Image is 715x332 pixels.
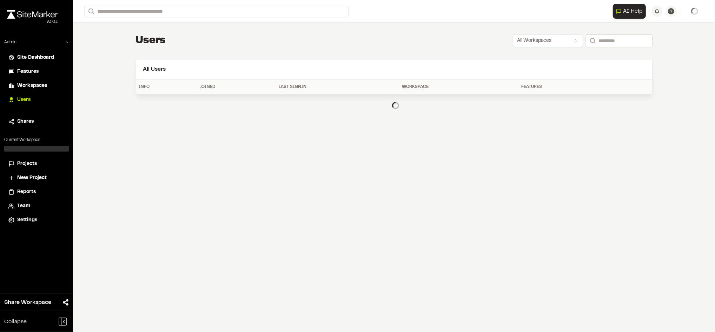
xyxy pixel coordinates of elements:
span: New Project [17,174,47,182]
img: rebrand.png [7,10,58,19]
div: Info [139,84,194,90]
div: Joined [200,84,273,90]
a: New Project [8,174,65,182]
span: Reports [17,188,36,196]
span: Shares [17,118,34,126]
span: Settings [17,216,37,224]
p: Admin [4,39,16,45]
div: Oh geez...please don't... [7,19,58,25]
p: Current Workspace [4,137,69,143]
a: Team [8,202,65,210]
button: Open AI Assistant [613,4,646,19]
button: Search [84,6,97,17]
span: AI Help [623,7,643,15]
a: Projects [8,160,65,168]
button: Search [586,34,598,47]
a: Features [8,68,65,76]
a: Workspaces [8,82,65,90]
span: Collapse [4,318,27,326]
span: Projects [17,160,37,168]
div: Workspace [402,84,516,90]
span: Team [17,202,30,210]
a: Users [8,96,65,104]
span: Users [17,96,31,104]
a: Settings [8,216,65,224]
span: Workspaces [17,82,47,90]
span: Features [17,68,39,76]
a: Reports [8,188,65,196]
div: Last Signin [279,84,396,90]
div: Open AI Assistant [613,4,649,19]
a: Site Dashboard [8,54,65,62]
h1: Users [136,34,166,48]
span: Site Dashboard [17,54,54,62]
a: Shares [8,118,65,126]
h2: All Users [143,65,645,74]
div: Features [521,84,613,90]
span: Share Workspace [4,298,51,307]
